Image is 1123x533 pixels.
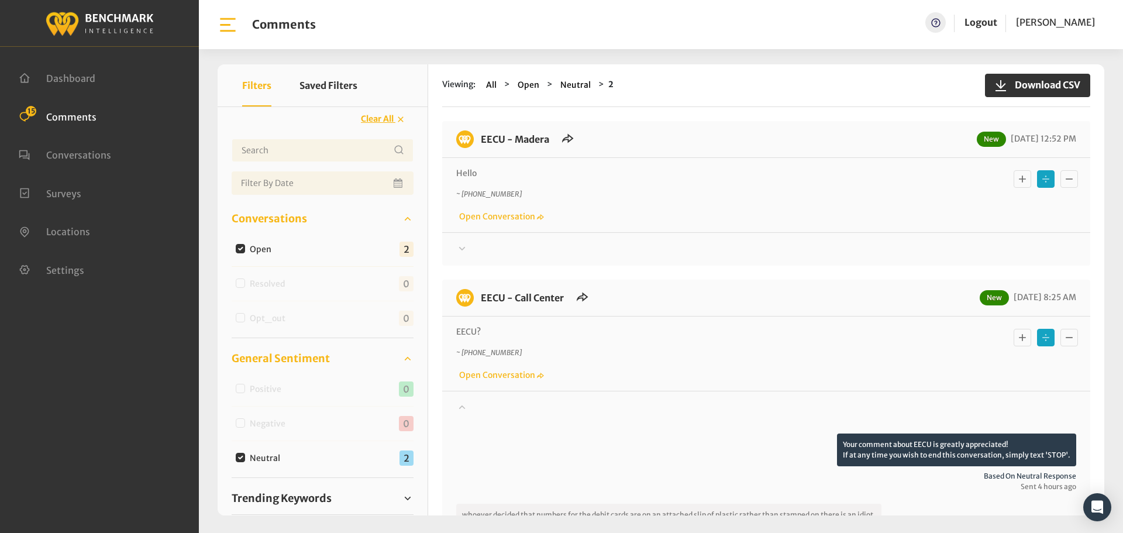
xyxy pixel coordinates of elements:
[456,190,522,198] i: ~ [PHONE_NUMBER]
[232,211,307,226] span: Conversations
[242,64,271,106] button: Filters
[399,416,414,431] span: 0
[232,171,414,195] input: Date range input field
[1016,12,1095,33] a: [PERSON_NAME]
[232,490,414,507] a: Trending Keywords
[246,312,295,325] label: Opt_out
[19,110,97,122] a: Comments 15
[456,167,921,180] p: Hello
[1011,292,1076,302] span: [DATE] 8:25 AM
[232,490,332,506] span: Trending Keywords
[26,106,36,116] span: 15
[391,171,407,195] button: Open Calendar
[1011,326,1081,349] div: Basic example
[980,290,1009,305] span: New
[236,453,245,462] input: Neutral
[1011,167,1081,191] div: Basic example
[399,242,414,257] span: 2
[46,111,97,122] span: Comments
[964,16,997,28] a: Logout
[456,326,921,338] p: EECU?
[985,74,1090,97] button: Download CSV
[456,370,544,380] a: Open Conversation
[353,109,414,129] button: Clear All
[246,278,295,290] label: Resolved
[252,18,316,32] h1: Comments
[837,434,1076,466] p: Your comment about EECU is greatly appreciated! If at any time you wish to end this conversation,...
[456,211,544,222] a: Open Conversation
[232,350,330,366] span: General Sentiment
[456,482,1076,492] span: Sent 4 hours ago
[232,210,414,228] a: Conversations
[246,383,291,396] label: Positive
[481,292,564,304] a: EECU - Call Center
[1008,78,1080,92] span: Download CSV
[218,15,238,35] img: bar
[246,452,290,465] label: Neutral
[232,350,414,367] a: General Sentiment
[456,289,474,307] img: benchmark
[481,133,549,145] a: EECU - Madera
[46,73,95,84] span: Dashboard
[45,9,154,37] img: benchmark
[399,381,414,397] span: 0
[483,78,500,92] button: All
[236,244,245,253] input: Open
[46,226,90,238] span: Locations
[964,12,997,33] a: Logout
[1008,133,1076,144] span: [DATE] 12:52 PM
[1016,16,1095,28] span: [PERSON_NAME]
[46,264,84,276] span: Settings
[399,311,414,326] span: 0
[361,114,394,124] span: Clear All
[608,79,614,90] strong: 2
[46,149,111,161] span: Conversations
[19,263,84,275] a: Settings
[232,139,414,162] input: Username
[1083,493,1111,521] div: Open Intercom Messenger
[557,78,594,92] button: Neutral
[456,471,1076,482] span: Based on neutral response
[474,289,571,307] h6: EECU - Call Center
[246,418,295,430] label: Negative
[442,78,476,92] span: Viewing:
[977,132,1006,147] span: New
[246,243,281,256] label: Open
[456,504,881,526] p: whoever decided that numbers for the debit cards are on an attached slip of plastic rather than s...
[456,348,522,357] i: ~ [PHONE_NUMBER]
[19,148,111,160] a: Conversations
[474,130,556,148] h6: EECU - Madera
[46,187,81,199] span: Surveys
[399,276,414,291] span: 0
[399,451,414,466] span: 2
[514,78,543,92] button: Open
[19,71,95,83] a: Dashboard
[19,225,90,236] a: Locations
[19,187,81,198] a: Surveys
[456,130,474,148] img: benchmark
[299,64,357,106] button: Saved Filters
